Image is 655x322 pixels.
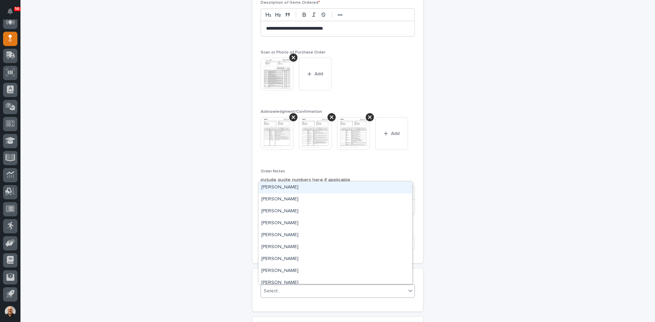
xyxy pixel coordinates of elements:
[259,265,412,277] div: Adrian Helmuth
[259,182,412,194] div: Aaron Hulings
[391,131,399,136] span: Add
[3,304,17,319] button: users-avatar
[15,6,19,11] p: 56
[338,12,343,18] strong: •••
[259,229,412,241] div: Adam Fodge
[261,1,320,5] span: Description of Items Ordered
[9,8,17,19] div: Notifications56
[3,4,17,18] button: Notifications
[315,72,323,76] span: Add
[259,205,412,217] div: Abel Vasquez
[264,288,281,295] div: Select...
[259,194,412,205] div: Aaron Munson
[299,58,332,90] button: Add
[259,253,412,265] div: Adam Yutzy
[259,277,412,289] div: Adrian Kuenzi
[261,50,325,55] span: Scan or Photo of Purchase Order
[259,241,412,253] div: Adam Hancock
[261,110,322,114] span: Acknowledgment/Confirmation
[261,169,285,173] span: Order Notes
[375,117,408,150] button: Add
[261,177,415,184] p: include quote numbers here if applicable
[259,217,412,229] div: Adam Beliles
[335,11,345,19] button: •••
